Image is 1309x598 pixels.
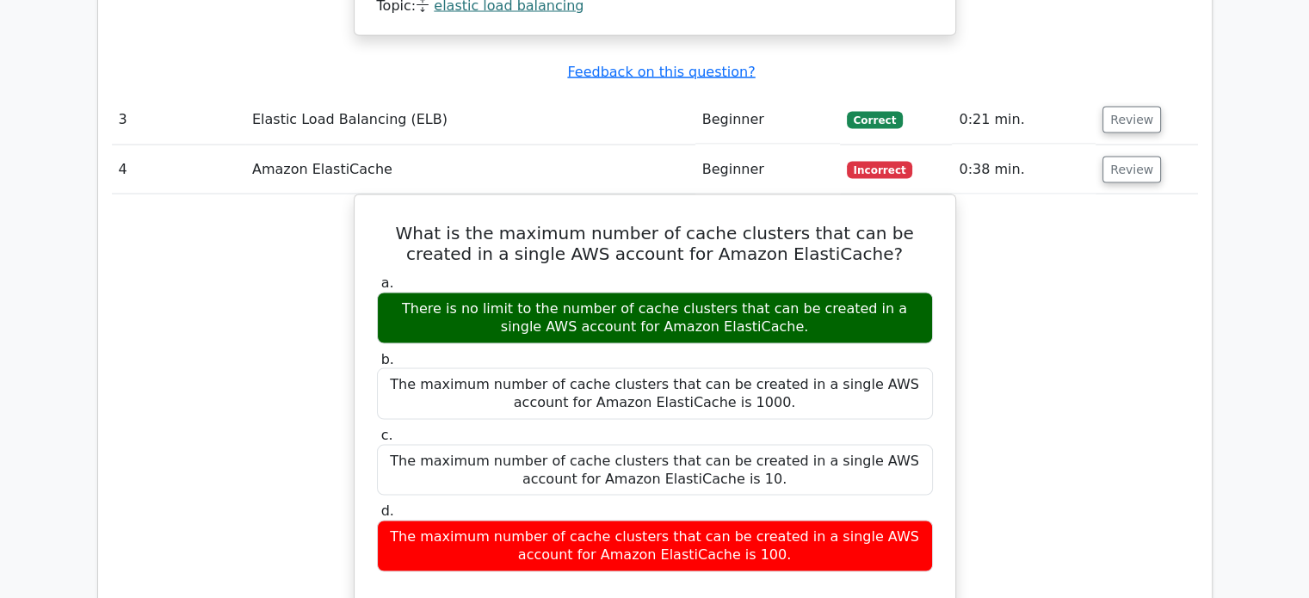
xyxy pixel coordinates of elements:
[381,351,394,367] span: b.
[952,145,1096,194] td: 0:38 min.
[695,96,840,145] td: Beginner
[112,96,245,145] td: 3
[567,64,755,80] a: Feedback on this question?
[1102,157,1161,183] button: Review
[377,521,933,572] div: The maximum number of cache clusters that can be created in a single AWS account for Amazon Elast...
[847,162,913,179] span: Incorrect
[377,445,933,496] div: The maximum number of cache clusters that can be created in a single AWS account for Amazon Elast...
[381,427,393,443] span: c.
[847,112,903,129] span: Correct
[245,96,695,145] td: Elastic Load Balancing (ELB)
[377,293,933,344] div: There is no limit to the number of cache clusters that can be created in a single AWS account for...
[245,145,695,194] td: Amazon ElastiCache
[112,145,245,194] td: 4
[695,145,840,194] td: Beginner
[381,502,394,519] span: d.
[377,368,933,420] div: The maximum number of cache clusters that can be created in a single AWS account for Amazon Elast...
[381,274,394,291] span: a.
[952,96,1096,145] td: 0:21 min.
[375,223,935,264] h5: What is the maximum number of cache clusters that can be created in a single AWS account for Amaz...
[1102,107,1161,133] button: Review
